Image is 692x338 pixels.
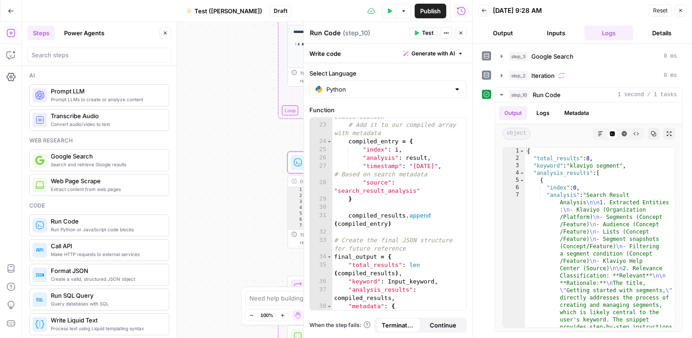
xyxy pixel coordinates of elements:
[29,71,169,80] div: Ai
[274,7,287,15] span: Draft
[559,106,595,120] button: Metadata
[51,300,162,307] span: Query databases with SQL
[584,26,634,40] button: Logs
[288,205,308,211] div: 4
[310,162,332,179] div: 27
[503,147,525,155] div: 1
[531,52,573,61] span: Google Search
[51,241,162,251] span: Call API
[617,91,677,99] span: 1 second / 1 tasks
[51,316,162,325] span: Write Liquid Text
[327,253,332,261] span: Toggle code folding, rows 34 through 43
[531,106,555,120] button: Logs
[637,26,687,40] button: Details
[287,152,429,249] div: Run Code · PythonRun CodeStep 10Output{ "total_results":8, "keyword":"klaviyo segment", "analysis...
[430,321,456,330] span: Continue
[51,251,162,258] span: Make HTTP requests to external services
[533,90,561,99] span: Run Code
[51,275,162,283] span: Create a valid, structured JSON object
[664,52,677,60] span: 0 ms
[260,311,273,319] span: 100%
[382,321,415,330] span: Terminate Workflow
[32,50,167,60] input: Search steps
[287,276,429,298] div: IterationIterationStep 11
[51,266,162,275] span: Format JSON
[495,87,682,102] button: 1 second / 1 tasks
[509,90,529,99] span: step_10
[51,152,162,161] span: Google Search
[310,253,332,261] div: 34
[310,286,332,302] div: 37
[310,228,332,236] div: 32
[51,185,162,193] span: Extract content from web pages
[653,6,668,15] span: Reset
[531,71,555,80] span: Iteration
[288,193,308,199] div: 2
[410,27,438,39] button: Test
[51,161,162,168] span: Search and retrieve Google results
[309,321,371,329] a: When the step fails:
[509,52,528,61] span: step_3
[343,28,370,38] span: ( step_10 )
[310,195,332,203] div: 29
[181,4,268,18] button: Test ([PERSON_NAME])
[478,26,528,40] button: Output
[310,179,332,195] div: 28
[495,103,682,332] div: 1 second / 1 tasks
[51,226,162,233] span: Run Python or JavaScript code blocks
[51,96,162,103] span: Prompt LLMs to create or analyze content
[51,120,162,128] span: Convert audio/video to text
[415,4,446,18] button: Publish
[27,26,55,40] button: Steps
[51,325,162,332] span: Process text using Liquid templating syntax
[29,136,169,145] div: Web research
[519,177,524,184] span: Toggle code folding, rows 5 through 10
[411,49,455,58] span: Generate with AI
[288,217,308,223] div: 6
[287,114,429,124] div: Complete
[310,146,332,154] div: 25
[310,137,332,146] div: 24
[421,318,465,333] button: Continue
[310,261,332,278] div: 35
[310,278,332,286] div: 36
[310,203,332,212] div: 30
[195,6,262,16] span: Test ([PERSON_NAME])
[503,184,525,191] div: 6
[495,68,682,83] button: 0 ms
[400,48,467,60] button: Generate with AI
[309,105,467,114] label: Function
[649,5,672,16] button: Reset
[51,87,162,96] span: Prompt LLM
[51,176,162,185] span: Web Page Scrape
[310,28,341,38] textarea: Run Code
[519,147,524,155] span: Toggle code folding, rows 1 through 59
[503,162,525,169] div: 3
[309,69,467,78] label: Select Language
[664,71,677,80] span: 0 ms
[503,169,525,177] div: 4
[310,212,332,228] div: 31
[503,177,525,184] div: 5
[327,137,332,146] span: Toggle code folding, rows 24 through 29
[531,26,581,40] button: Inputs
[327,302,332,311] span: Toggle code folding, rows 38 through 42
[51,111,162,120] span: Transcribe Audio
[509,71,528,80] span: step_2
[326,85,450,94] input: Python
[59,26,110,40] button: Power Agents
[304,44,472,63] div: Write code
[51,217,162,226] span: Run Code
[310,302,332,311] div: 38
[288,211,308,217] div: 5
[495,49,682,64] button: 0 ms
[519,169,524,177] span: Toggle code folding, rows 4 through 53
[420,6,441,16] span: Publish
[29,202,169,210] div: Code
[288,187,308,193] div: 1
[288,199,308,205] div: 3
[51,291,162,300] span: Run SQL Query
[310,121,332,137] div: 23
[499,106,527,120] button: Output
